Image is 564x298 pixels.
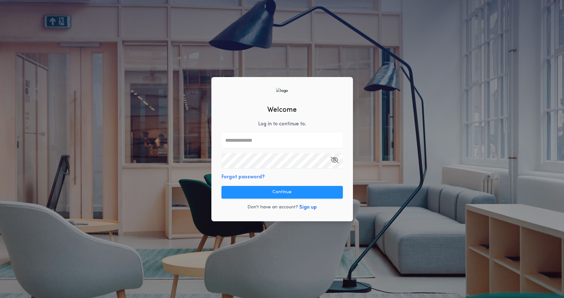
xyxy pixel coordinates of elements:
[258,120,306,128] p: Log in to continue to .
[221,186,343,199] button: Continue
[247,204,298,211] p: Don't have an account?
[276,88,288,94] img: logo
[299,204,317,211] button: Sign up
[267,105,297,115] h2: Welcome
[221,173,265,181] button: Forgot password?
